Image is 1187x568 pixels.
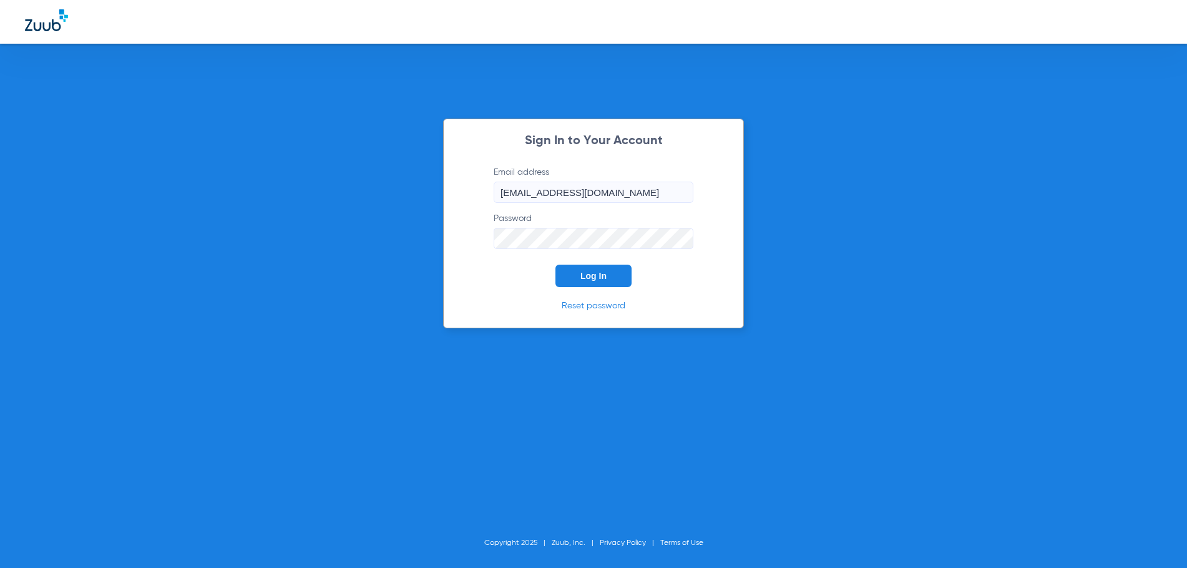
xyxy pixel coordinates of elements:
a: Reset password [562,301,625,310]
input: Email address [494,182,693,203]
a: Privacy Policy [600,539,646,547]
li: Zuub, Inc. [552,537,600,549]
span: Log In [580,271,607,281]
input: Password [494,228,693,249]
h2: Sign In to Your Account [475,135,712,147]
label: Password [494,212,693,249]
button: Log In [555,265,632,287]
label: Email address [494,166,693,203]
img: Zuub Logo [25,9,68,31]
li: Copyright 2025 [484,537,552,549]
a: Terms of Use [660,539,703,547]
